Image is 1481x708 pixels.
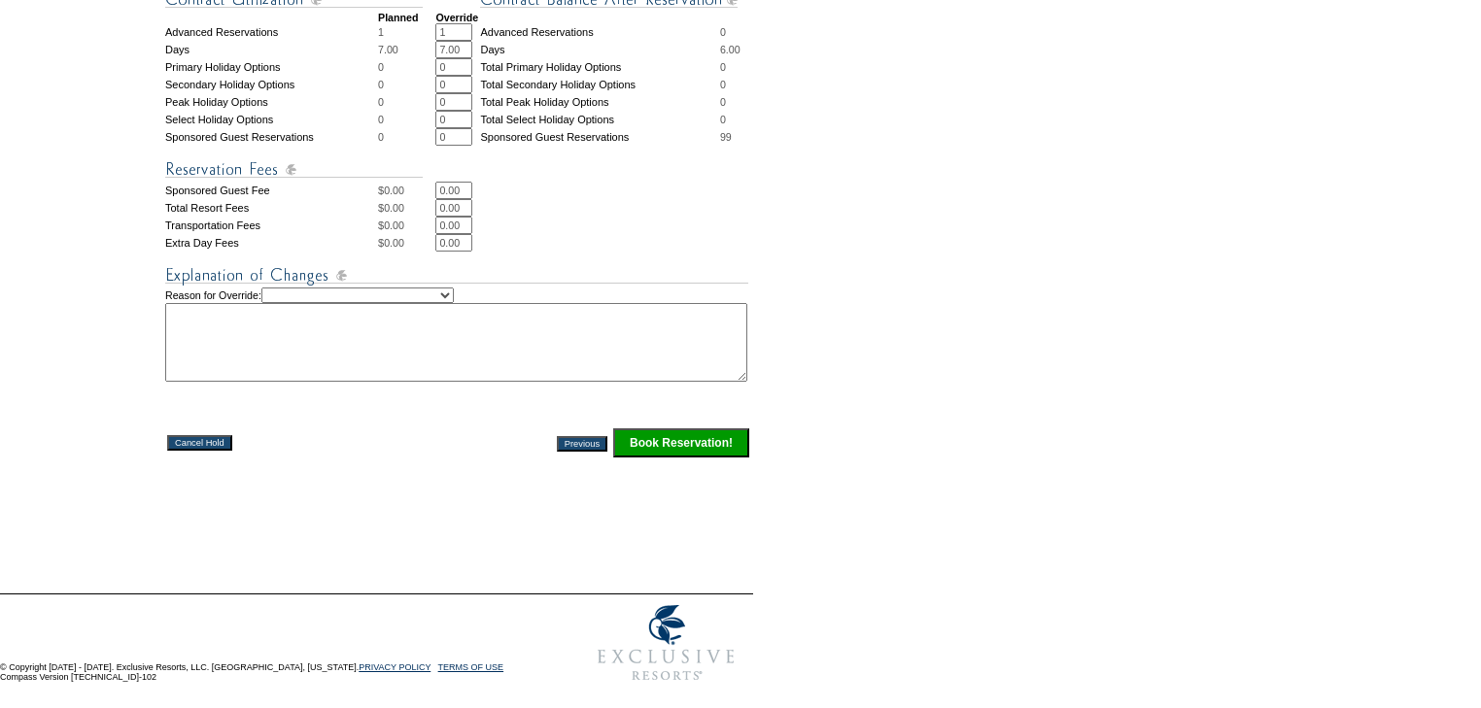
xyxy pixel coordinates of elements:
span: 0 [378,79,384,90]
input: Cancel Hold [167,435,232,451]
td: $ [378,217,435,234]
span: 0 [720,61,726,73]
span: 0.00 [384,202,404,214]
img: Exclusive Resorts [579,594,753,691]
span: 0 [378,131,384,143]
span: 0 [720,114,726,125]
span: 0 [720,79,726,90]
td: Total Peak Holiday Options [480,93,719,111]
strong: Override [435,12,478,23]
span: 0 [720,96,726,108]
span: 0 [378,96,384,108]
td: Reason for Override: [165,287,751,382]
td: Extra Day Fees [165,234,378,252]
span: 1 [378,26,384,38]
span: 0.00 [384,219,404,231]
span: 0 [378,61,384,73]
strong: Planned [378,12,418,23]
td: $ [378,234,435,252]
td: Days [165,41,378,58]
input: Previous [557,436,607,452]
a: PRIVACY POLICY [359,662,431,672]
td: Sponsored Guest Reservations [480,128,719,146]
td: Total Select Holiday Options [480,111,719,128]
input: Click this button to finalize your reservation. [613,428,749,457]
td: Select Holiday Options [165,111,378,128]
span: 99 [720,131,732,143]
td: Advanced Reservations [480,23,719,41]
td: Transportation Fees [165,217,378,234]
span: 0.00 [384,237,404,249]
td: Total Primary Holiday Options [480,58,719,76]
td: Peak Holiday Options [165,93,378,111]
td: Sponsored Guest Reservations [165,128,378,146]
td: Total Secondary Holiday Options [480,76,719,93]
td: $ [378,199,435,217]
td: $ [378,182,435,199]
td: Secondary Holiday Options [165,76,378,93]
span: 0 [378,114,384,125]
span: 0.00 [384,185,404,196]
td: Advanced Reservations [165,23,378,41]
span: 0 [720,26,726,38]
span: 7.00 [378,44,398,55]
span: 6.00 [720,44,740,55]
td: Primary Holiday Options [165,58,378,76]
td: Total Resort Fees [165,199,378,217]
img: Reservation Fees [165,157,423,182]
td: Days [480,41,719,58]
img: Explanation of Changes [165,263,748,287]
td: Sponsored Guest Fee [165,182,378,199]
a: TERMS OF USE [438,662,504,672]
